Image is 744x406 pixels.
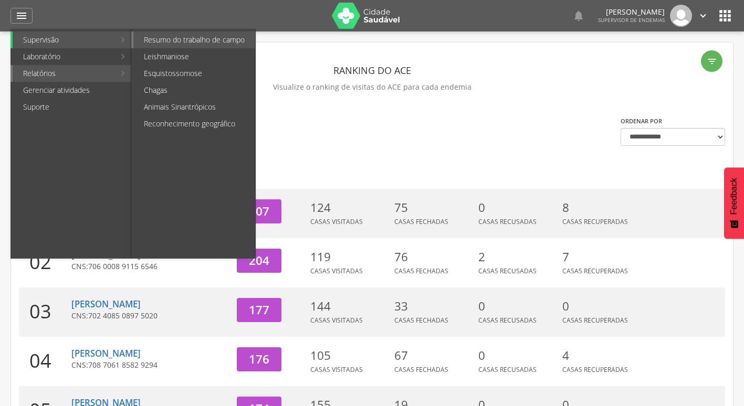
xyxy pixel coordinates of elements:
span: Casas Recusadas [478,217,537,226]
a: [PERSON_NAME] [71,347,141,359]
p: CNS: [71,311,229,321]
span: 207 [249,203,269,219]
span: Casas Recusadas [478,316,537,325]
div: 02 [19,238,71,287]
a: Chagas [133,82,255,99]
span: 204 [249,252,269,269]
p: 4 [562,347,641,364]
span: Feedback [729,178,739,215]
span: Casas Fechadas [394,365,448,374]
p: 75 [394,199,473,216]
span: Casas Fechadas [394,266,448,275]
p: Visualize o ranking de visitas do ACE para cada endemia [19,80,725,94]
a: Gerenciar atividades [13,82,131,99]
span: Casas Visitadas [310,316,363,325]
a:  [697,5,709,27]
a: Animais Sinantrópicos [133,99,255,115]
div: 04 [19,337,71,386]
span: 706 0008 9115 6546 [88,261,158,271]
p: 0 [478,347,557,364]
p: [PERSON_NAME] [598,8,665,16]
p: 119 [310,249,389,265]
i:  [572,9,585,22]
span: Casas Visitadas [310,365,363,374]
p: 33 [394,298,473,315]
span: Casas Recuperadas [562,217,628,226]
a:  [11,8,33,24]
span: Casas Fechadas [394,316,448,325]
p: CNS: [71,360,229,370]
label: Ordenar por [621,117,662,125]
p: CNS: [71,261,229,272]
span: Supervisor de Endemias [598,16,665,24]
a: Suporte [13,99,131,115]
p: 144 [310,298,389,315]
span: Casas Recuperadas [562,316,628,325]
a: Relatórios [13,65,115,82]
i:  [15,9,28,22]
span: Casas Visitadas [310,266,363,275]
header: Ranking do ACE [19,61,725,80]
span: 702 4085 0897 5020 [88,311,158,320]
p: 76 [394,249,473,265]
span: Casas Fechadas [394,217,448,226]
a: Laboratório [13,48,115,65]
p: 8 [562,199,641,216]
i:  [697,10,709,22]
span: 708 7061 8582 9294 [88,360,158,370]
p: 67 [394,347,473,364]
a: Resumo do trabalho de campo [133,31,255,48]
i:  [717,7,733,24]
span: Casas Recuperadas [562,365,628,374]
p: 7 [562,249,641,265]
i:  [707,56,717,67]
p: 0 [478,298,557,315]
a: Supervisão [13,31,115,48]
a: Esquistossomose [133,65,255,82]
p: 124 [310,199,389,216]
a: [PERSON_NAME] [71,298,141,310]
a: Reconhecimento geográfico [133,115,255,132]
p: 2 [478,249,557,265]
a: Leishmaniose [133,48,255,65]
a: [PERSON_NAME] [71,249,141,261]
span: 177 [249,302,269,318]
span: Casas Recusadas [478,266,537,275]
p: 0 [562,298,641,315]
span: Casas Recusadas [478,365,537,374]
p: 0 [478,199,557,216]
div: 03 [19,287,71,337]
p: 105 [310,347,389,364]
span: Casas Recuperadas [562,266,628,275]
a:  [572,5,585,27]
span: 176 [249,351,269,367]
button: Feedback - Mostrar pesquisa [724,167,744,239]
span: Casas Visitadas [310,217,363,226]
